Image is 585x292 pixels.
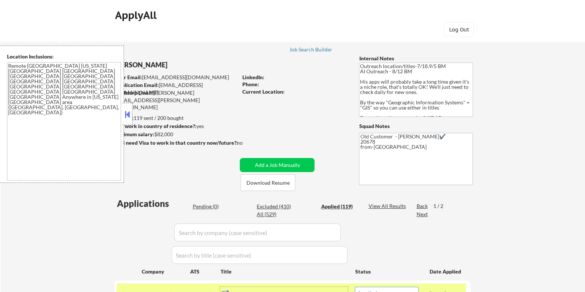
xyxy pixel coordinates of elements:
[114,140,238,146] strong: Will need Visa to work in that country now/future?:
[192,203,229,210] div: Pending (0)
[114,131,237,138] div: $82,000
[115,82,158,88] strong: Application Email:
[114,114,237,122] div: 119 sent / 200 bought
[220,268,348,275] div: Title
[416,202,428,210] div: Back
[241,174,295,191] button: Download Resume
[242,74,264,80] strong: LinkedIn:
[115,9,158,21] div: ApplyAll
[240,158,315,172] button: Add a Job Manually
[117,199,190,208] div: Applications
[289,47,333,52] div: Job Search Builder
[172,246,347,264] input: Search by title (case sensitive)
[416,211,428,218] div: Next
[444,22,474,37] button: Log Out
[368,202,408,210] div: View All Results
[114,90,153,96] strong: Mailslurp Email:
[114,123,196,129] strong: Can work in country of residence?:
[321,203,358,210] div: Applied (119)
[174,224,341,241] input: Search by company (case sensitive)
[359,122,473,130] div: Squad Notes
[355,265,418,278] div: Status
[115,81,237,96] div: [EMAIL_ADDRESS][DOMAIN_NAME]
[190,268,220,275] div: ATS
[7,53,121,60] div: Location Inclusions:
[141,268,190,275] div: Company
[289,47,333,54] a: Job Search Builder
[429,268,462,275] div: Date Applied
[242,88,284,95] strong: Current Location:
[114,122,235,130] div: yes
[359,55,473,62] div: Internal Notes
[257,211,294,218] div: All (529)
[236,139,258,147] div: no
[115,74,237,81] div: [EMAIL_ADDRESS][DOMAIN_NAME]
[114,60,266,70] div: [PERSON_NAME]
[242,81,259,87] strong: Phone:
[257,203,294,210] div: Excluded (410)
[114,131,154,137] strong: Minimum salary:
[433,202,450,210] div: 1 / 2
[114,89,237,111] div: [PERSON_NAME][EMAIL_ADDRESS][PERSON_NAME][DOMAIN_NAME]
